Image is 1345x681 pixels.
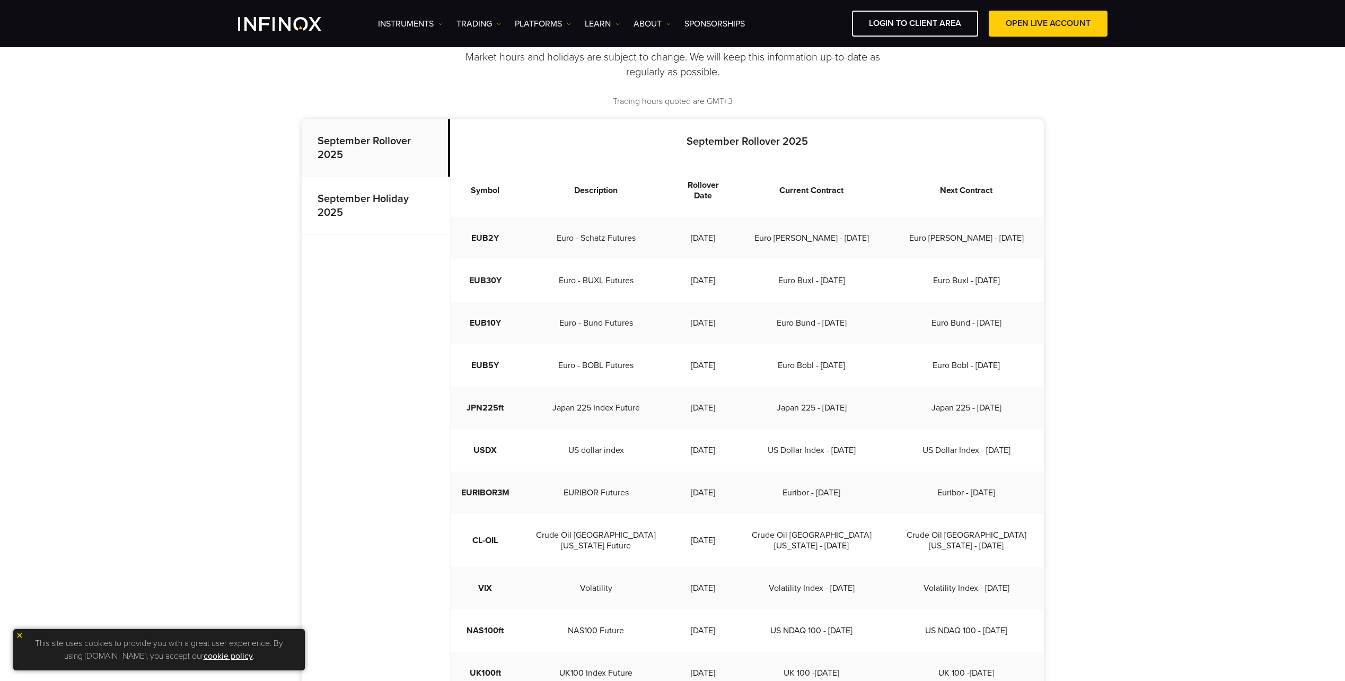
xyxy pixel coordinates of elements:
p: This site uses cookies to provide you with a great user experience. By using [DOMAIN_NAME], you a... [19,634,300,665]
td: [DATE] [672,259,734,302]
td: [DATE] [672,609,734,652]
td: Euro [PERSON_NAME] - [DATE] [734,217,889,259]
td: US Dollar Index - [DATE] [889,429,1044,472]
strong: Market hours [617,27,728,49]
td: NAS100 Future [520,609,673,652]
td: NAS100ft [451,609,520,652]
a: ABOUT [634,18,671,30]
td: Crude Oil [GEOGRAPHIC_DATA][US_STATE] - [DATE] [734,514,889,567]
td: [DATE] [672,567,734,609]
th: Next Contract [889,164,1044,217]
td: Japan 225 Index Future [520,387,673,429]
td: Euro - Schatz Futures [520,217,673,259]
td: US Dollar Index - [DATE] [734,429,889,472]
td: [DATE] [672,472,734,514]
strong: September Rollover 2025 [318,135,411,161]
th: Symbol [451,164,520,217]
td: Euro - BOBL Futures [520,344,673,387]
td: JPN225ft [451,387,520,429]
td: EURIBOR Futures [520,472,673,514]
p: Trading hours quoted are GMT+3 [302,95,1044,108]
th: Current Contract [734,164,889,217]
td: [DATE] [672,387,734,429]
td: EUB5Y [451,344,520,387]
td: Euribor - [DATE] [889,472,1044,514]
td: Euro Buxl - [DATE] [734,259,889,302]
td: USDX [451,429,520,472]
th: Description [520,164,673,217]
td: EUB2Y [451,217,520,259]
td: Japan 225 - [DATE] [889,387,1044,429]
td: Crude Oil [GEOGRAPHIC_DATA][US_STATE] - [DATE] [889,514,1044,567]
a: PLATFORMS [515,18,572,30]
p: Market hours and holidays are subject to change. We will keep this information up-to-date as regu... [463,50,882,80]
th: Rollover Date [672,164,734,217]
td: [DATE] [672,344,734,387]
a: Learn [585,18,620,30]
td: EURIBOR3M [451,472,520,514]
a: Instruments [378,18,443,30]
strong: September Rollover 2025 [687,135,808,148]
td: [DATE] [672,429,734,472]
td: Euro - BUXL Futures [520,259,673,302]
a: INFINOX Logo [238,17,346,31]
td: Volatility [520,567,673,609]
td: Euro [PERSON_NAME] - [DATE] [889,217,1044,259]
strong: September Holiday 2025 [318,193,409,219]
a: LOGIN TO CLIENT AREA [852,11,978,37]
td: Euro Bobl - [DATE] [889,344,1044,387]
td: US NDAQ 100 - [DATE] [734,609,889,652]
td: Euro Buxl - [DATE] [889,259,1044,302]
td: US NDAQ 100 - [DATE] [889,609,1044,652]
img: yellow close icon [16,632,23,639]
td: [DATE] [672,302,734,344]
td: Euribor - [DATE] [734,472,889,514]
td: Japan 225 - [DATE] [734,387,889,429]
td: US dollar index [520,429,673,472]
a: TRADING [456,18,502,30]
td: VIX [451,567,520,609]
td: Euro Bund - [DATE] [889,302,1044,344]
td: EUB10Y [451,302,520,344]
td: Euro Bobl - [DATE] [734,344,889,387]
td: Euro - Bund Futures [520,302,673,344]
td: [DATE] [672,514,734,567]
td: [DATE] [672,217,734,259]
td: Euro Bund - [DATE] [734,302,889,344]
td: EUB30Y [451,259,520,302]
a: SPONSORSHIPS [684,18,745,30]
td: Volatility Index - [DATE] [734,567,889,609]
a: OPEN LIVE ACCOUNT [989,11,1107,37]
td: CL-OIL [451,514,520,567]
td: Crude Oil [GEOGRAPHIC_DATA][US_STATE] Future [520,514,673,567]
a: cookie policy [204,651,253,661]
td: Volatility Index - [DATE] [889,567,1044,609]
